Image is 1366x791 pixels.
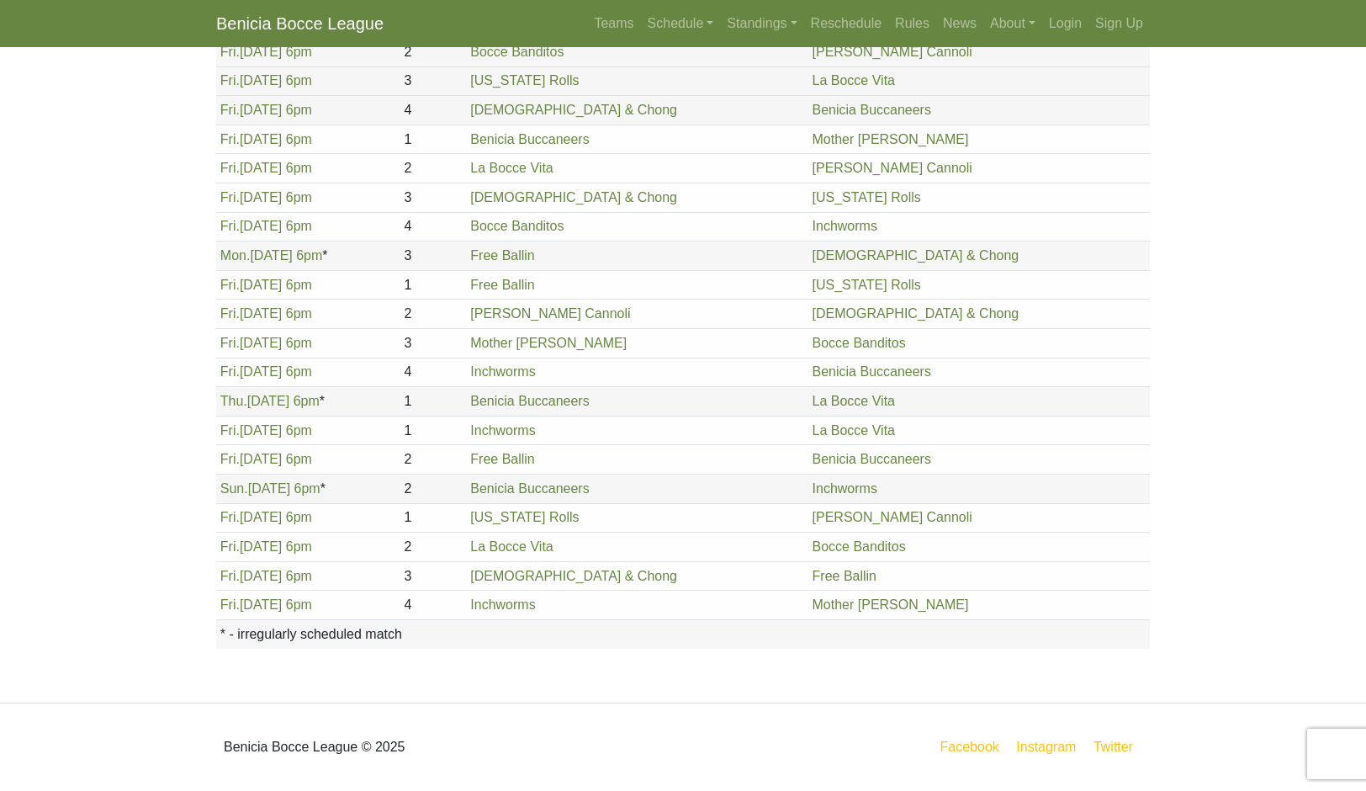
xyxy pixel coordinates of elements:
[470,45,564,59] a: Bocce Banditos
[813,190,921,204] a: [US_STATE] Rolls
[400,474,467,503] td: 2
[400,358,467,387] td: 4
[813,452,931,466] a: Benicia Buccaneers
[220,278,312,292] a: Fri.[DATE] 6pm
[220,336,312,350] a: Fri.[DATE] 6pm
[400,533,467,562] td: 2
[400,300,467,329] td: 2
[220,336,240,350] span: Fri.
[720,7,803,40] a: Standings
[220,190,312,204] a: Fri.[DATE] 6pm
[470,364,535,379] a: Inchworms
[813,597,969,612] a: Mother [PERSON_NAME]
[813,539,906,554] a: Bocce Banditos
[220,306,240,321] span: Fri.
[400,591,467,620] td: 4
[937,736,1003,757] a: Facebook
[400,270,467,300] td: 1
[813,569,876,583] a: Free Ballin
[220,597,312,612] a: Fri.[DATE] 6pm
[400,416,467,445] td: 1
[641,7,721,40] a: Schedule
[220,452,240,466] span: Fri.
[813,45,972,59] a: [PERSON_NAME] Cannoli
[216,7,384,40] a: Benicia Bocce League
[220,364,312,379] a: Fri.[DATE] 6pm
[470,278,534,292] a: Free Ballin
[400,212,467,242] td: 4
[220,161,312,175] a: Fri.[DATE] 6pm
[220,423,240,438] span: Fri.
[1088,7,1150,40] a: Sign Up
[220,510,312,524] a: Fri.[DATE] 6pm
[400,125,467,154] td: 1
[400,66,467,96] td: 3
[220,364,240,379] span: Fri.
[470,132,589,146] a: Benicia Buccaneers
[470,306,630,321] a: [PERSON_NAME] Cannoli
[470,161,553,175] a: La Bocce Vita
[813,73,895,88] a: La Bocce Vita
[813,510,972,524] a: [PERSON_NAME] Cannoli
[400,183,467,213] td: 3
[470,423,535,438] a: Inchworms
[220,278,240,292] span: Fri.
[813,219,877,233] a: Inchworms
[220,132,312,146] a: Fri.[DATE] 6pm
[220,103,312,117] a: Fri.[DATE] 6pm
[470,510,579,524] a: [US_STATE] Rolls
[1042,7,1088,40] a: Login
[220,481,320,496] a: Sun.[DATE] 6pm
[470,481,589,496] a: Benicia Buccaneers
[470,539,553,554] a: La Bocce Vita
[400,96,467,125] td: 4
[220,481,248,496] span: Sun.
[587,7,640,40] a: Teams
[813,161,972,175] a: [PERSON_NAME] Cannoli
[983,7,1042,40] a: About
[220,219,312,233] a: Fri.[DATE] 6pm
[888,7,936,40] a: Rules
[220,394,247,408] span: Thu.
[813,103,931,117] a: Benicia Buccaneers
[220,73,312,88] a: Fri.[DATE] 6pm
[470,394,589,408] a: Benicia Buccaneers
[470,569,677,583] a: [DEMOGRAPHIC_DATA] & Chong
[813,423,895,438] a: La Bocce Vita
[470,336,627,350] a: Mother [PERSON_NAME]
[216,619,1150,648] th: * - irregularly scheduled match
[220,510,240,524] span: Fri.
[470,597,535,612] a: Inchworms
[936,7,983,40] a: News
[220,569,312,583] a: Fri.[DATE] 6pm
[470,248,534,263] a: Free Ballin
[813,394,895,408] a: La Bocce Vita
[400,242,467,271] td: 3
[400,561,467,591] td: 3
[400,154,467,183] td: 2
[1090,736,1146,757] a: Twitter
[400,329,467,358] td: 3
[220,103,240,117] span: Fri.
[813,336,906,350] a: Bocce Banditos
[220,190,240,204] span: Fri.
[220,539,240,554] span: Fri.
[220,45,240,59] span: Fri.
[220,161,240,175] span: Fri.
[470,219,564,233] a: Bocce Banditos
[813,278,921,292] a: [US_STATE] Rolls
[204,717,683,778] div: Benicia Bocce League © 2025
[220,597,240,612] span: Fri.
[400,38,467,67] td: 2
[400,503,467,533] td: 1
[1013,736,1079,757] a: Instagram
[470,452,534,466] a: Free Ballin
[220,219,240,233] span: Fri.
[220,248,251,263] span: Mon.
[813,248,1019,263] a: [DEMOGRAPHIC_DATA] & Chong
[220,73,240,88] span: Fri.
[813,132,969,146] a: Mother [PERSON_NAME]
[220,132,240,146] span: Fri.
[220,452,312,466] a: Fri.[DATE] 6pm
[220,423,312,438] a: Fri.[DATE] 6pm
